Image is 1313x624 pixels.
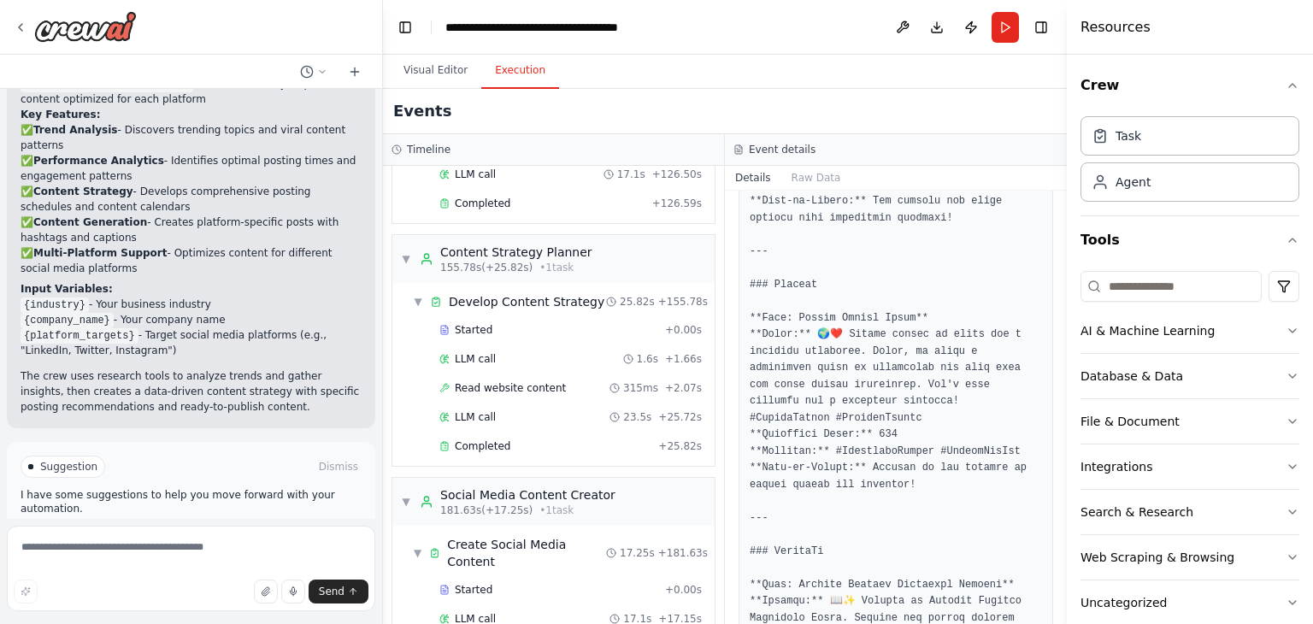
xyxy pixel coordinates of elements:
[40,460,97,474] span: Suggestion
[1080,354,1299,398] button: Database & Data
[21,327,362,358] li: - Target social media platforms (e.g., "LinkedIn, Twitter, Instagram")
[440,486,615,503] div: Social Media Content Creator
[21,122,362,276] p: ✅ - Discovers trending topics and viral content patterns ✅ - Identifies optimal posting times and...
[617,168,645,181] span: 17.1s
[658,546,708,560] span: + 181.63s
[1080,399,1299,444] button: File & Document
[1080,458,1152,475] div: Integrations
[33,124,118,136] strong: Trend Analysis
[652,168,702,181] span: + 126.50s
[293,62,334,82] button: Switch to previous chat
[658,295,708,309] span: + 155.78s
[21,313,114,328] code: {company_name}
[658,439,702,453] span: + 25.82s
[390,53,481,89] button: Visual Editor
[21,76,362,107] li: - Generates ready-to-publish content optimized for each platform
[455,410,496,424] span: LLM call
[1080,594,1167,611] div: Uncategorized
[781,166,851,190] button: Raw Data
[445,19,638,36] nav: breadcrumb
[315,458,362,475] button: Dismiss
[21,297,362,312] li: - Your business industry
[440,261,533,274] span: 155.78s (+25.82s)
[1080,216,1299,264] button: Tools
[14,580,38,603] button: Improve this prompt
[33,247,168,259] strong: Multi-Platform Support
[413,295,423,309] span: ▼
[1080,109,1299,215] div: Crew
[637,352,658,366] span: 1.6s
[665,323,702,337] span: + 0.00s
[21,109,100,121] strong: Key Features:
[33,185,133,197] strong: Content Strategy
[401,495,411,509] span: ▼
[455,168,496,181] span: LLM call
[33,216,147,228] strong: Content Generation
[21,488,362,515] p: I have some suggestions to help you move forward with your automation.
[665,583,702,597] span: + 0.00s
[341,62,368,82] button: Start a new chat
[1116,127,1141,144] div: Task
[21,328,138,344] code: {platform_targets}
[539,503,574,517] span: • 1 task
[34,11,137,42] img: Logo
[281,580,305,603] button: Click to speak your automation idea
[665,381,702,395] span: + 2.07s
[21,297,89,313] code: {industry}
[407,143,450,156] h3: Timeline
[1029,15,1053,39] button: Hide right sidebar
[481,53,559,89] button: Execution
[620,295,655,309] span: 25.82s
[1080,490,1299,534] button: Search & Research
[401,252,411,266] span: ▼
[21,312,362,327] li: - Your company name
[455,323,492,337] span: Started
[21,283,113,295] strong: Input Variables:
[455,352,496,366] span: LLM call
[725,166,781,190] button: Details
[393,15,417,39] button: Hide left sidebar
[447,536,606,570] span: Create Social Media Content
[1080,444,1299,489] button: Integrations
[1080,17,1151,38] h4: Resources
[455,381,566,395] span: Read website content
[1080,322,1215,339] div: AI & Machine Learning
[652,197,702,210] span: + 126.59s
[455,439,510,453] span: Completed
[539,261,574,274] span: • 1 task
[21,368,362,415] p: The crew uses research tools to analyze trends and gather insights, then creates a data-driven co...
[393,99,451,123] h2: Events
[1116,174,1151,191] div: Agent
[1080,503,1193,521] div: Search & Research
[319,585,344,598] span: Send
[658,410,702,424] span: + 25.72s
[440,244,592,261] div: Content Strategy Planner
[665,352,702,366] span: + 1.66s
[1080,549,1234,566] div: Web Scraping & Browsing
[309,580,368,603] button: Send
[440,503,533,517] span: 181.63s (+17.25s)
[1080,413,1180,430] div: File & Document
[749,143,815,156] h3: Event details
[254,580,278,603] button: Upload files
[455,197,510,210] span: Completed
[620,546,655,560] span: 17.25s
[1080,368,1183,385] div: Database & Data
[413,546,422,560] span: ▼
[623,381,658,395] span: 315ms
[623,410,651,424] span: 23.5s
[1080,62,1299,109] button: Crew
[33,155,164,167] strong: Performance Analytics
[455,583,492,597] span: Started
[1080,535,1299,580] button: Web Scraping & Browsing
[1080,309,1299,353] button: AI & Machine Learning
[449,293,604,310] span: Develop Content Strategy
